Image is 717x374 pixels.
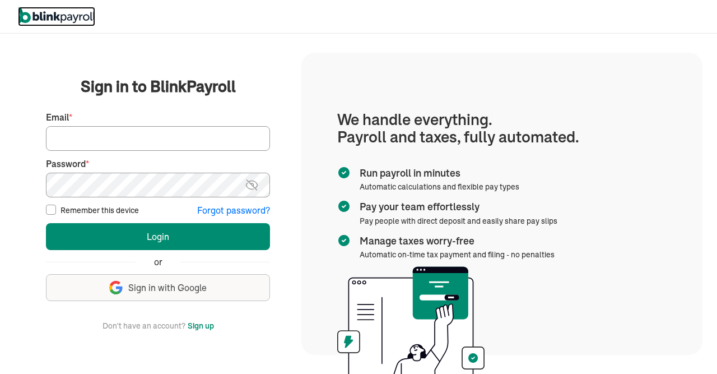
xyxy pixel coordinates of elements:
[46,126,270,151] input: Your email address
[360,200,553,214] span: Pay your team effortlessly
[128,281,207,294] span: Sign in with Google
[197,204,270,217] button: Forgot password?
[337,234,351,247] img: checkmark
[245,178,259,192] img: eye
[109,281,123,294] img: google
[337,111,667,146] h1: We handle everything. Payroll and taxes, fully automated.
[661,320,717,374] iframe: Chat Widget
[337,166,351,179] img: checkmark
[103,319,185,333] span: Don't have an account?
[60,205,139,216] label: Remember this device
[188,319,214,333] button: Sign up
[360,234,550,248] span: Manage taxes worry-free
[360,182,519,192] span: Automatic calculations and flexible pay types
[46,274,270,301] button: Sign in with Google
[337,200,351,213] img: checkmark
[360,166,515,181] span: Run payroll in minutes
[360,216,557,226] span: Pay people with direct deposit and easily share pay slips
[18,7,95,24] img: logo
[81,75,236,98] span: Sign in to BlinkPayroll
[46,223,270,250] button: Login
[154,256,162,269] span: or
[46,158,270,170] label: Password
[360,250,555,260] span: Automatic on-time tax payment and filing - no penalties
[46,111,270,124] label: Email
